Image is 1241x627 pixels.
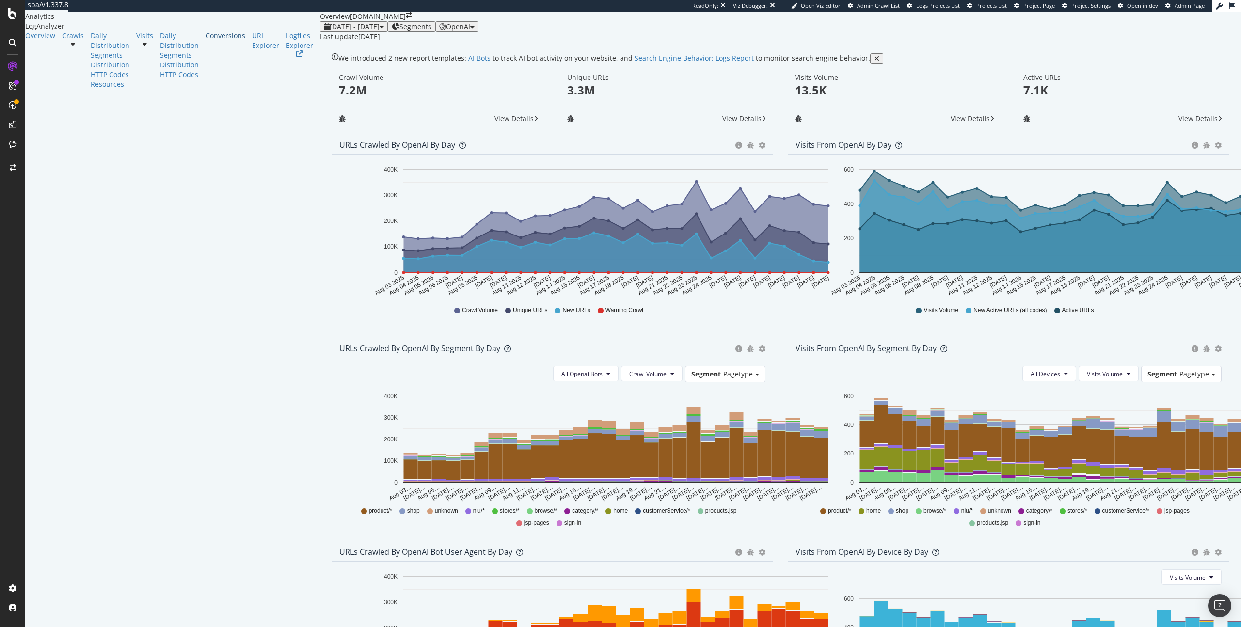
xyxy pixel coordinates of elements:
[513,306,547,314] span: Unique URLs
[735,549,742,556] div: circle-info
[562,306,590,314] span: New URLs
[1022,366,1076,381] button: All Devices
[708,274,728,289] text: [DATE]
[1062,306,1094,314] span: Active URLs
[534,274,566,297] text: Aug 14 2025
[874,274,906,297] text: Aug 06 2025
[977,519,1008,527] span: products.jsp
[535,507,557,515] span: browse/*
[723,274,742,289] text: [DATE]
[160,31,199,50] a: Daily Distribution
[735,345,742,352] div: circle-info
[339,390,871,502] svg: A chart.
[930,274,950,289] text: [DATE]
[489,274,508,289] text: [DATE]
[1193,274,1213,289] text: [DATE]
[384,599,398,606] text: 300K
[1165,2,1205,10] a: Admin Page
[330,22,380,31] span: [DATE] - [DATE]
[561,370,603,378] span: All Openai Bots
[553,366,619,381] button: All Openai Bots
[1033,274,1052,289] text: [DATE]
[524,519,549,527] span: jsp-pages
[613,507,628,515] span: home
[384,414,398,421] text: 300K
[1147,369,1177,378] span: Segment
[629,370,667,378] span: Crawl Volume
[605,306,643,314] span: Warning Crawl
[752,274,772,289] text: [DATE]
[339,162,871,297] svg: A chart.
[1118,2,1158,10] a: Open in dev
[593,274,625,297] text: Aug 18 2025
[1091,274,1111,289] text: [DATE]
[795,115,802,122] div: bug
[500,507,520,515] span: stores/*
[1023,73,1223,82] div: Active URLs
[25,31,55,41] a: Overview
[567,82,766,98] p: 3.3M
[1192,142,1198,149] div: circle-info
[1178,114,1218,123] span: View Details
[1014,2,1055,10] a: Project Page
[1203,549,1210,556] div: bug
[1079,366,1139,381] button: Visits Volume
[844,201,854,207] text: 400
[384,218,398,224] text: 200K
[973,306,1047,314] span: New Active URLs (all codes)
[988,507,1011,515] span: unknown
[1164,507,1190,515] span: jsp-pages
[844,235,854,242] text: 200
[1087,370,1123,378] span: Visits Volume
[759,345,765,352] div: gear
[160,50,199,70] div: Segments Distribution
[681,274,713,297] text: Aug 24 2025
[407,507,420,515] span: shop
[1215,142,1222,149] div: gear
[384,457,398,464] text: 100K
[417,274,449,297] text: Aug 06 2025
[620,274,640,289] text: [DATE]
[1071,2,1111,9] span: Project Settings
[567,115,574,122] div: bug
[388,274,420,297] text: Aug 04 2025
[759,549,765,556] div: gear
[635,274,654,289] text: [DATE]
[1102,507,1149,515] span: customerService/*
[1192,549,1198,556] div: circle-info
[62,31,84,41] div: Crawls
[136,31,153,41] div: Visits
[643,507,690,515] span: customerService/*
[578,274,610,297] text: Aug 17 2025
[916,2,960,9] span: Logs Projects List
[369,507,392,515] span: product/*
[923,306,958,314] span: Visits Volume
[1026,507,1052,515] span: category/*
[1034,274,1066,297] text: Aug 17 2025
[91,79,129,89] a: Resources
[1122,274,1154,297] text: Aug 23 2025
[848,2,900,10] a: Admin Crawl List
[1077,274,1096,289] text: [DATE]
[844,166,854,173] text: 600
[652,274,684,297] text: Aug 22 2025
[896,507,908,515] span: shop
[505,274,537,297] text: Aug 12 2025
[1093,274,1125,297] text: Aug 21 2025
[435,21,478,32] button: OpenAI
[384,192,398,199] text: 300K
[339,73,538,82] div: Crawl Volume
[1023,2,1055,9] span: Project Page
[1161,569,1222,585] button: Visits Volume
[859,274,891,297] text: Aug 05 2025
[339,115,346,122] div: bug
[403,274,435,297] text: Aug 05 2025
[1179,369,1209,378] span: Pagetype
[567,73,766,82] div: Unique URLs
[945,274,964,289] text: [DATE]
[576,274,596,289] text: [DATE]
[923,507,946,515] span: browse/*
[572,507,598,515] span: category/*
[747,345,754,352] div: bug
